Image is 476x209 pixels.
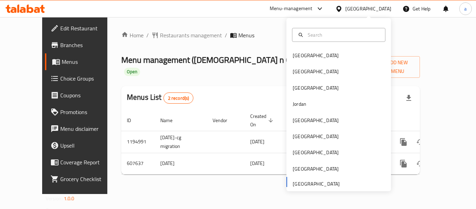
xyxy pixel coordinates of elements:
a: Choice Groups [45,70,122,87]
span: Vendor [213,116,236,125]
div: Export file [400,90,417,106]
div: Jordan [293,100,306,108]
span: Coverage Report [60,158,116,166]
span: [DATE] [250,159,264,168]
button: Add New Menu [367,56,420,78]
a: Menu disclaimer [45,120,122,137]
span: Choice Groups [60,74,116,83]
div: [GEOGRAPHIC_DATA] [293,52,339,59]
span: Version: [46,194,63,203]
a: Grocery Checklist [45,171,122,187]
a: Coupons [45,87,122,104]
a: Coverage Report [45,154,122,171]
span: Menu management ( [DEMOGRAPHIC_DATA] n Crunch Restaurant ) [121,52,353,68]
div: Open [124,68,140,76]
div: [GEOGRAPHIC_DATA] [345,5,391,13]
span: Open [124,69,140,75]
div: [GEOGRAPHIC_DATA] [293,68,339,75]
span: Coupons [60,91,116,99]
li: / [146,31,149,39]
td: [DATE] [155,153,207,174]
span: Edit Restaurant [60,24,116,32]
span: Name [160,116,182,125]
span: a [464,5,467,13]
div: [GEOGRAPHIC_DATA] [293,117,339,124]
a: Menus [45,53,122,70]
span: Menus [62,58,116,66]
span: Created On [250,112,275,129]
button: Change Status [412,155,429,172]
span: 1.0.0 [64,194,75,203]
a: Restaurants management [152,31,222,39]
span: Menu disclaimer [60,125,116,133]
a: Branches [45,37,122,53]
span: Branches [60,41,116,49]
input: Search [305,31,381,39]
span: Menus [238,31,254,39]
button: more [395,134,412,150]
div: Menu-management [270,5,313,13]
span: Restaurants management [160,31,222,39]
div: [GEOGRAPHIC_DATA] [293,133,339,140]
li: / [225,31,227,39]
td: 1194991 [121,131,155,153]
span: 2 record(s) [164,95,193,102]
div: [GEOGRAPHIC_DATA] [293,149,339,156]
span: Add New Menu [373,58,414,76]
span: [DATE] [250,137,264,146]
span: ID [127,116,140,125]
a: Promotions [45,104,122,120]
nav: breadcrumb [121,31,420,39]
button: Change Status [412,134,429,150]
span: Upsell [60,141,116,150]
div: [GEOGRAPHIC_DATA] [293,84,339,92]
td: [DATE]-cg migration [155,131,207,153]
span: Promotions [60,108,116,116]
span: Grocery Checklist [60,175,116,183]
button: more [395,155,412,172]
h2: Menus List [127,92,193,104]
a: Edit Restaurant [45,20,122,37]
td: 607637 [121,153,155,174]
div: Total records count [163,92,194,104]
a: Upsell [45,137,122,154]
div: [GEOGRAPHIC_DATA] [293,165,339,173]
a: Home [121,31,144,39]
